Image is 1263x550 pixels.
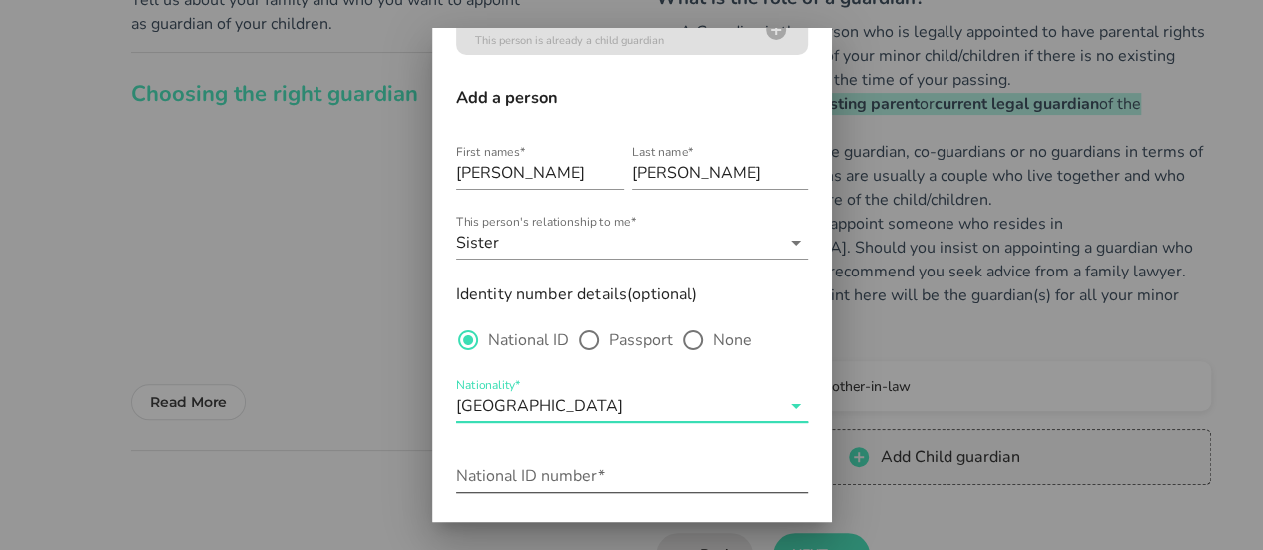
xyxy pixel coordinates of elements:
label: Nationality* [456,378,521,393]
h3: Add a person [456,87,808,109]
label: Last name* [632,145,694,160]
div: [GEOGRAPHIC_DATA] [456,397,623,415]
label: Identity number details(optional) [456,280,698,308]
label: This person's relationship to me* [456,215,636,230]
div: This person's relationship to me*Sister [456,227,808,259]
label: First names* [456,145,525,160]
label: Passport [609,330,673,350]
div: Nationality*[GEOGRAPHIC_DATA] [456,390,808,422]
div: Sister [456,234,499,252]
label: None [713,330,752,350]
label: National ID [488,330,569,350]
